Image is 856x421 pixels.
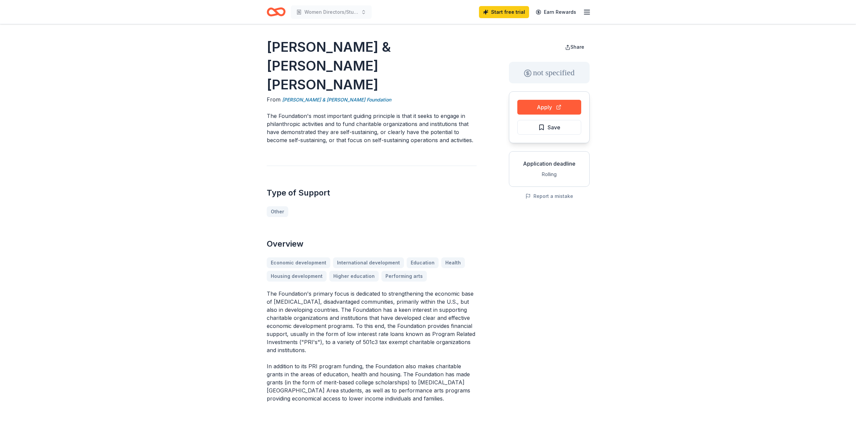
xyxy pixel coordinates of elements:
button: Share [560,40,590,54]
a: Earn Rewards [532,6,580,18]
h2: Overview [267,239,477,249]
span: Women Directors/Stunt Performers Panel Discussion [304,8,358,16]
p: The Foundation's most important guiding principle is that it seeks to engage in philanthropic act... [267,112,477,144]
p: The Foundation's primary focus is dedicated to strengthening the economic base of [MEDICAL_DATA],... [267,290,477,354]
h2: Type of Support [267,187,477,198]
div: From [267,95,477,104]
button: Women Directors/Stunt Performers Panel Discussion [291,5,372,19]
a: Home [267,4,286,20]
div: Rolling [515,170,584,178]
h1: [PERSON_NAME] & [PERSON_NAME] [PERSON_NAME] [267,38,477,94]
a: Start free trial [479,6,529,18]
a: Other [267,206,288,217]
span: Save [548,123,560,132]
div: not specified [509,62,590,83]
button: Apply [517,100,581,115]
button: Save [517,120,581,135]
a: [PERSON_NAME] & [PERSON_NAME] Foundation [282,96,391,104]
div: Application deadline [515,160,584,168]
span: Share [570,44,584,50]
p: In addition to its PRI program funding, the Foundation also makes charitable grants in the areas ... [267,362,477,403]
button: Report a mistake [525,192,573,200]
